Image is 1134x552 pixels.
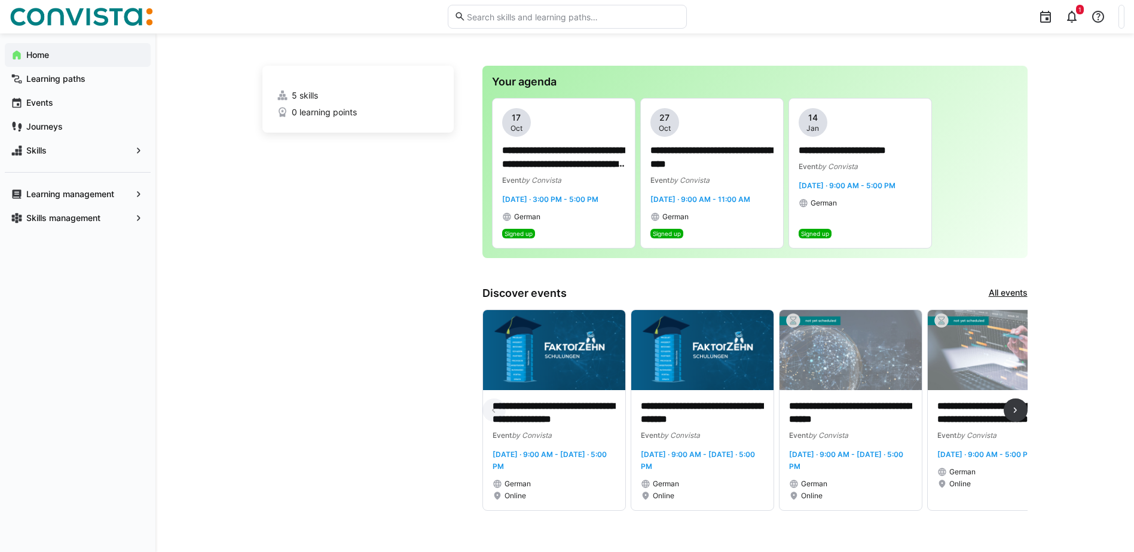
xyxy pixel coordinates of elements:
img: image [483,310,625,390]
span: 17 [512,112,521,124]
span: by Convista [670,176,710,185]
a: All events [989,287,1028,300]
h3: Your agenda [492,75,1018,88]
span: Event [650,176,670,185]
span: Online [653,491,674,501]
span: Online [801,491,823,501]
span: 0 learning points [292,106,357,118]
span: Signed up [505,230,533,237]
span: Online [505,491,526,501]
span: [DATE] · 9:00 AM - [DATE] · 5:00 PM [641,450,755,471]
span: [DATE] · 9:00 AM - 5:00 PM [799,181,895,190]
span: Event [789,431,808,440]
span: German [653,479,679,489]
span: Event [641,431,660,440]
span: [DATE] · 3:00 PM - 5:00 PM [502,195,598,204]
span: German [811,198,837,208]
a: 5 skills [277,90,439,102]
span: Signed up [801,230,829,237]
span: German [505,479,531,489]
span: [DATE] · 9:00 AM - [DATE] · 5:00 PM [493,450,607,471]
span: Oct [659,124,671,133]
span: Signed up [653,230,681,237]
span: by Convista [512,431,552,440]
span: by Convista [956,431,997,440]
span: by Convista [521,176,561,185]
span: German [801,479,827,489]
span: [DATE] · 9:00 AM - 11:00 AM [650,195,750,204]
span: Online [949,479,971,489]
span: German [514,212,540,222]
span: German [662,212,689,222]
img: image [928,310,1070,390]
span: 1 [1078,6,1081,13]
span: Oct [511,124,522,133]
span: by Convista [808,431,848,440]
span: Event [493,431,512,440]
img: image [780,310,922,390]
span: 5 skills [292,90,318,102]
span: German [949,467,976,477]
span: [DATE] · 9:00 AM - [DATE] · 5:00 PM [789,450,903,471]
span: by Convista [818,162,858,171]
span: Jan [806,124,819,133]
h3: Discover events [482,287,567,300]
img: image [631,310,774,390]
span: Event [502,176,521,185]
span: 27 [659,112,670,124]
span: Event [799,162,818,171]
span: 14 [808,112,818,124]
span: Event [937,431,956,440]
span: [DATE] · 9:00 AM - 5:00 PM [937,450,1034,459]
span: by Convista [660,431,700,440]
input: Search skills and learning paths… [466,11,680,22]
